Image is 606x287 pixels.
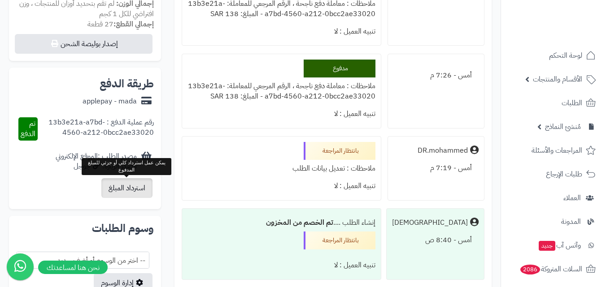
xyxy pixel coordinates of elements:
div: أمس - 8:40 ص [392,231,479,249]
span: -- اختر من الوسوم أو أضف جديد... -- [16,252,149,269]
div: تنبيه العميل : لا [187,105,376,123]
div: رقم عملية الدفع : 13b3e21a-a7bd-4560-a212-0bcc2ae33020 [38,117,154,141]
div: تنبيه العميل : لا [187,23,376,40]
a: لوحة التحكم [506,45,601,66]
h2: طريقة الدفع [100,78,154,89]
div: بانتظار المراجعة [304,231,375,249]
span: المراجعات والأسئلة [532,144,582,157]
span: الأقسام والمنتجات [533,73,582,86]
b: تم الخصم من المخزون [266,217,333,228]
div: مصدر الزيارة: جوجل [56,161,137,171]
div: تنبيه العميل : لا [187,257,376,274]
span: تم الدفع [21,118,35,139]
span: طلبات الإرجاع [546,168,582,180]
span: جديد [539,241,555,251]
img: logo-2.png [545,24,597,43]
div: إنشاء الطلب .... [187,214,376,231]
div: يمكن عمل استرداد كلي أو جزئي للمبلغ المدفوع [82,158,171,175]
a: وآتس آبجديد [506,235,601,256]
span: العملاء [563,192,581,204]
a: المراجعات والأسئلة [506,140,601,161]
h2: وسوم الطلبات [16,223,154,234]
a: طلبات الإرجاع [506,163,601,185]
span: المدونة [561,215,581,228]
div: applepay - mada [83,96,137,107]
button: إصدار بوليصة الشحن [15,34,153,54]
div: أمس - 7:19 م [393,159,479,177]
span: مُنشئ النماذج [545,120,581,133]
span: الطلبات [562,97,582,109]
div: بانتظار المراجعة [304,142,375,160]
div: مدفوع [304,60,375,77]
small: 27 قطعة [87,19,154,30]
div: تنبيه العميل : لا [187,177,376,195]
div: ملاحظات : معاملة دفع ناجحة ، الرقم المرجعي للمعاملة: 13b3e21a-a7bd-4560-a212-0bcc2ae33020 - المبل... [187,77,376,105]
span: السلات المتروكة [519,263,582,275]
a: السلات المتروكة2086 [506,258,601,280]
div: ملاحظات : تعديل بيانات الطلب [187,160,376,177]
div: أمس - 7:26 م [393,67,479,84]
span: لوحة التحكم [549,49,582,62]
button: استرداد المبلغ [101,178,153,198]
div: DR.mohammed [418,146,468,156]
a: العملاء [506,187,601,209]
span: وآتس آب [538,239,581,252]
a: المدونة [506,211,601,232]
strong: إجمالي القطع: [113,19,154,30]
div: [DEMOGRAPHIC_DATA] [392,218,468,228]
div: مصدر الطلب :الموقع الإلكتروني [56,151,137,172]
span: -- اختر من الوسوم أو أضف جديد... -- [17,252,149,269]
span: 2086 [520,265,540,274]
a: الطلبات [506,92,601,114]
